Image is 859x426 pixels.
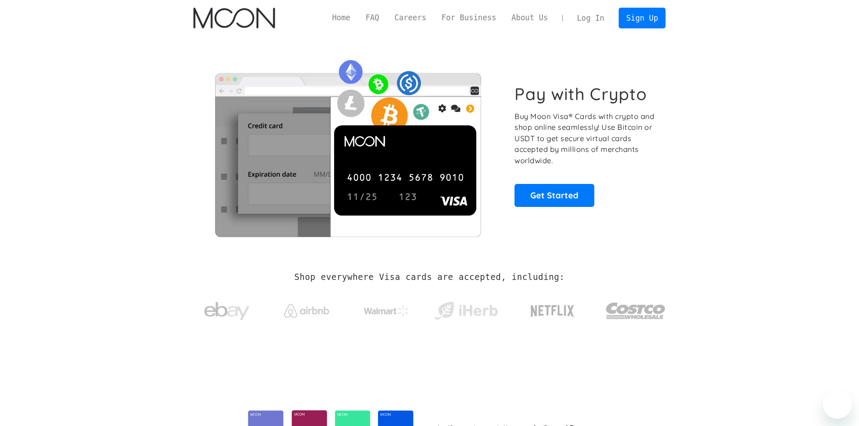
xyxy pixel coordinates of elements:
img: iHerb [432,299,500,323]
h1: Pay with Crypto [514,84,647,104]
a: Netflix [512,291,593,327]
a: Home [325,12,358,23]
a: Sign Up [619,8,666,28]
h2: Shop everywhere Visa cards are accepted, including: [294,272,565,282]
img: Costco [606,294,666,328]
a: home [193,8,275,28]
a: Log In [570,8,612,28]
img: Airbnb [284,304,329,318]
img: Moon Logo [193,8,275,28]
a: Airbnb [273,295,340,322]
iframe: Schaltfläche zum Öffnen des Messaging-Fensters [823,390,852,419]
a: Walmart [353,297,420,321]
img: ebay [204,297,249,325]
a: For Business [434,12,504,23]
a: Get Started [514,184,594,206]
a: ebay [193,288,261,330]
p: Buy Moon Visa® Cards with crypto and shop online seamlessly! Use Bitcoin or USDT to get secure vi... [514,111,656,166]
img: Netflix [530,300,575,322]
a: iHerb [432,290,500,327]
a: Careers [387,12,434,23]
img: Walmart [364,306,409,316]
a: Costco [606,285,666,332]
a: About Us [504,12,556,23]
a: FAQ [358,12,387,23]
img: Moon Cards let you spend your crypto anywhere Visa is accepted. [193,54,502,237]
